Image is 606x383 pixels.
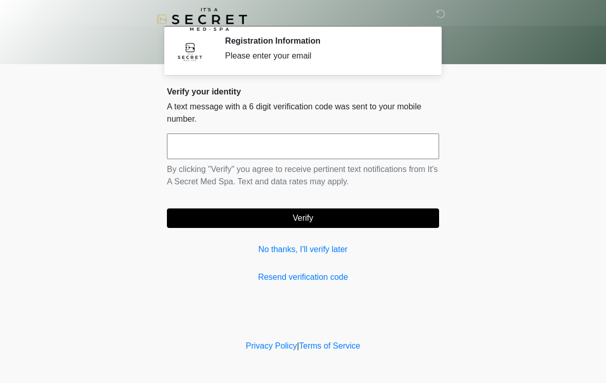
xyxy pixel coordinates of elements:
img: It's A Secret Med Spa Logo [157,8,247,31]
h2: Verify your identity [167,87,439,97]
p: By clicking "Verify" you agree to receive pertinent text notifications from It's A Secret Med Spa... [167,163,439,188]
a: Privacy Policy [246,341,297,350]
a: No thanks, I'll verify later [167,243,439,256]
a: Terms of Service [299,341,360,350]
a: | [297,341,299,350]
a: Resend verification code [167,271,439,283]
p: A text message with a 6 digit verification code was sent to your mobile number. [167,101,439,125]
button: Verify [167,208,439,228]
h2: Registration Information [225,36,424,46]
img: Agent Avatar [175,36,205,67]
div: Please enter your email [225,50,424,62]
